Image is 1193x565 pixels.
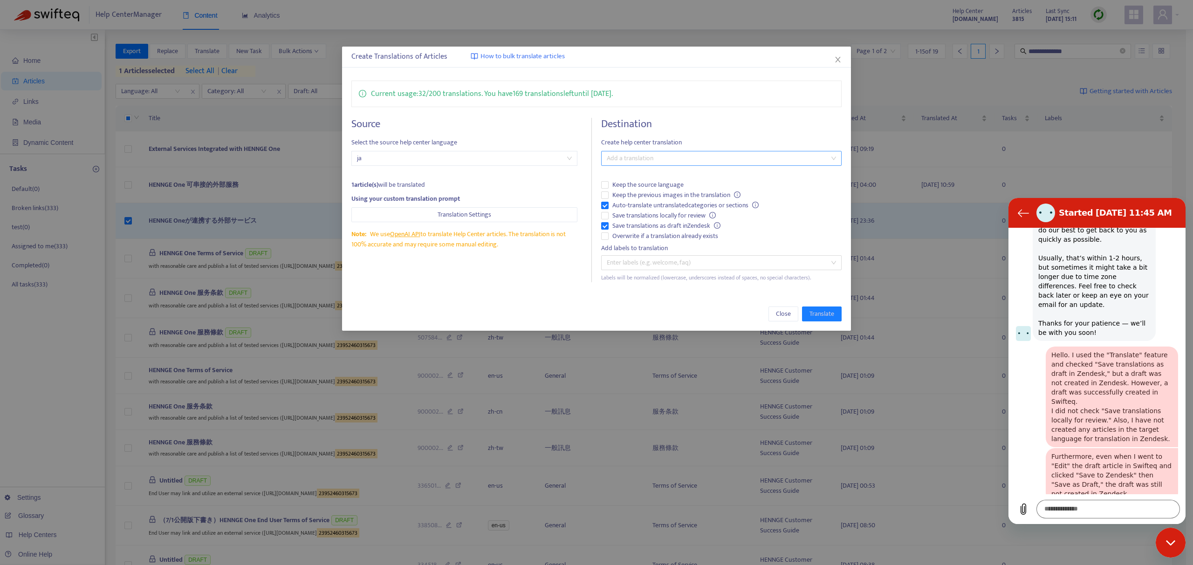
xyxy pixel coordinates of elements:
[1156,528,1186,558] iframe: Button to launch messaging window, conversation in progress
[351,180,577,190] div: will be translated
[1008,198,1186,524] iframe: Messaging window
[833,54,843,65] button: Close
[351,207,577,222] button: Translation Settings
[351,229,577,250] div: We use to translate Help Center articles. The translation is not 100% accurate and may require so...
[601,273,842,282] div: Labels will be normalized (lowercase, underscores instead of spaces, no special characters).
[357,151,572,165] span: ja
[351,51,842,62] div: Create Translations of Articles
[734,191,740,198] span: info-circle
[609,231,722,241] span: Overwrite if a translation already exists
[601,243,842,253] div: Add labels to translation
[609,200,762,211] span: Auto-translate untranslated categories or sections
[390,229,420,239] a: OpenAI API
[752,202,759,208] span: info-circle
[601,118,842,130] h4: Destination
[609,180,687,190] span: Keep the source language
[714,222,720,229] span: info-circle
[768,306,798,321] button: Close
[609,190,744,200] span: Keep the previous images in the translation
[438,210,491,220] span: Translation Settings
[471,53,478,60] img: image-link
[371,88,613,100] p: Current usage: 32 / 200 translations . You have 169 translations left until [DATE] .
[709,212,716,218] span: info-circle
[609,221,724,231] span: Save translations as draft in Zendesk
[601,137,842,148] span: Create help center translation
[351,137,577,148] span: Select the source help center language
[609,211,720,221] span: Save translations locally for review
[834,56,842,63] span: close
[471,51,565,62] a: How to bulk translate articles
[480,51,565,62] span: How to bulk translate articles
[359,88,366,97] span: info-circle
[351,118,577,130] h4: Source
[351,194,577,204] div: Using your custom translation prompt
[351,229,366,239] span: Note:
[802,306,842,321] button: Translate
[776,309,791,319] span: Close
[351,179,378,190] strong: 1 article(s)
